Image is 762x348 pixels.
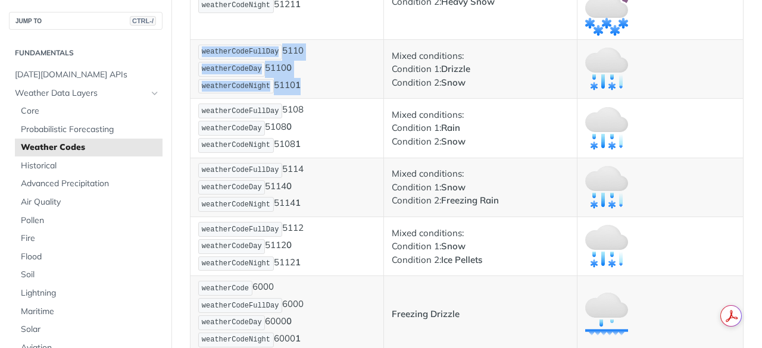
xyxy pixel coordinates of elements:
a: Air Quality [15,193,163,211]
strong: Drizzle [441,63,470,74]
p: Mixed conditions: Condition 1: Condition 2: [392,167,569,208]
span: Pollen [21,215,160,227]
strong: 1 [295,138,301,149]
span: CTRL-/ [130,16,156,26]
span: Maritime [21,306,160,318]
strong: Ice Pellets [441,254,482,265]
strong: Snow [441,240,466,252]
span: Expand image [585,308,628,319]
a: Soil [15,266,163,284]
button: Hide subpages for Weather Data Layers [150,89,160,98]
img: snow_ice_pellets [585,225,628,268]
span: Advanced Precipitation [21,178,160,190]
span: weatherCodeFullDay [202,225,279,234]
span: Fire [21,233,160,244]
span: weatherCodeNight [202,1,270,10]
img: freezing_drizzle [585,293,628,336]
img: drizzle_snow [585,48,628,90]
span: Expand image [585,62,628,74]
span: weatherCodeFullDay [202,166,279,174]
p: 6000 6000 6000 6000 [198,280,376,348]
span: Expand image [585,181,628,192]
p: 5110 5110 5110 [198,43,376,95]
span: Weather Codes [21,142,160,153]
strong: 1 [295,197,301,209]
span: Flood [21,251,160,263]
strong: 0 [286,315,292,327]
p: Mixed conditions: Condition 1: Condition 2: [392,227,569,267]
span: weatherCodeDay [202,318,262,327]
strong: Freezing Drizzle [392,308,460,319]
span: Solar [21,324,160,336]
span: weatherCodeNight [202,141,270,149]
span: weatherCodeDay [202,183,262,192]
span: Expand image [585,8,628,19]
span: Soil [21,269,160,281]
a: Fire [15,230,163,247]
span: Expand image [585,121,628,133]
span: weatherCodeFullDay [202,107,279,115]
span: weatherCodeDay [202,124,262,133]
span: weatherCode [202,284,249,293]
h2: Fundamentals [9,48,163,58]
strong: Freezing Rain [441,195,499,206]
a: [DATE][DOMAIN_NAME] APIs [9,66,163,84]
a: Lightning [15,284,163,302]
a: Probabilistic Forecasting [15,121,163,139]
a: Weather Data LayersHide subpages for Weather Data Layers [9,84,163,102]
strong: 0 [286,62,292,73]
p: 5114 5114 5114 [198,162,376,213]
p: 5112 5112 5112 [198,221,376,272]
p: Mixed conditions: Condition 1: Condition 2: [392,49,569,90]
span: Probabilistic Forecasting [21,124,160,136]
strong: 1 [295,256,301,268]
span: weatherCodeFullDay [202,48,279,56]
span: Air Quality [21,196,160,208]
strong: Snow [441,181,466,193]
span: weatherCodeDay [202,242,262,250]
span: weatherCodeNight [202,259,270,268]
a: Solar [15,321,163,338]
span: weatherCodeDay [202,65,262,73]
strong: Rain [441,122,460,133]
strong: 0 [286,239,292,250]
strong: 0 [286,180,292,192]
span: Expand image [585,240,628,251]
a: Maritime [15,303,163,321]
strong: 1 [295,333,301,344]
span: weatherCodeFullDay [202,302,279,310]
span: Core [21,105,160,117]
span: Historical [21,160,160,172]
strong: Snow [441,77,466,88]
strong: 0 [286,121,292,133]
strong: 1 [295,79,301,90]
a: Pollen [15,212,163,230]
span: weatherCodeNight [202,336,270,344]
a: Weather Codes [15,139,163,156]
a: Historical [15,157,163,175]
strong: Snow [441,136,466,147]
span: Weather Data Layers [15,87,147,99]
span: weatherCodeNight [202,82,270,90]
a: Advanced Precipitation [15,175,163,193]
span: [DATE][DOMAIN_NAME] APIs [15,69,160,81]
button: JUMP TOCTRL-/ [9,12,163,30]
a: Flood [15,248,163,266]
p: 5108 5108 5108 [198,102,376,153]
img: rain_snow [585,107,628,150]
p: Mixed conditions: Condition 1: Condition 2: [392,108,569,149]
span: Lightning [21,287,160,299]
img: snow_freezing_rain [585,166,628,209]
span: weatherCodeNight [202,200,270,209]
a: Core [15,102,163,120]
